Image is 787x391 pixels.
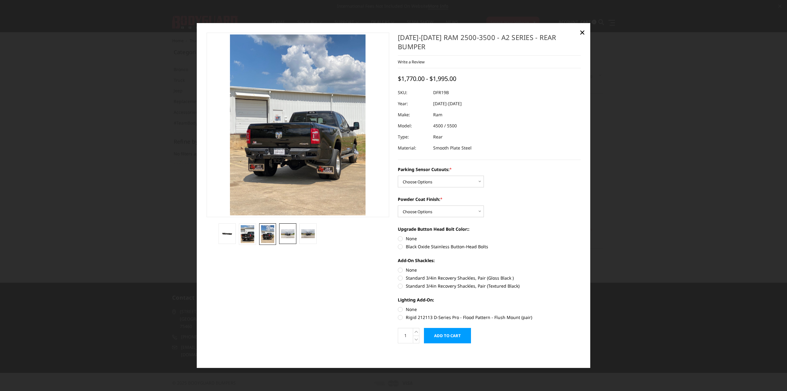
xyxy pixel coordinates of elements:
[433,98,462,109] dd: [DATE]-[DATE]
[398,283,581,289] label: Standard 3/4in Recovery Shackles, Pair (Textured Black)
[433,109,442,120] dd: Ram
[398,33,581,56] h1: [DATE]-[DATE] Ram 2500-3500 - A2 Series - Rear Bumper
[207,33,390,217] a: 2019-2025 Ram 2500-3500 - A2 Series - Rear Bumper
[398,131,429,142] dt: Type:
[433,87,449,98] dd: DFR19B
[281,229,295,238] img: 2019-2025 Ram 2500-3500 - A2 Series - Rear Bumper
[398,314,581,321] label: Rigid 212113 D-Series Pro - Flood Pattern - Flush Mount (pair)
[398,109,429,120] dt: Make:
[579,26,585,39] span: ×
[220,231,234,237] img: 2019-2025 Ram 2500-3500 - A2 Series - Rear Bumper
[261,225,275,243] img: 2019-2025 Ram 2500-3500 - A2 Series - Rear Bumper
[433,120,457,131] dd: 4500 / 5500
[577,27,587,37] a: Close
[433,142,472,154] dd: Smooth Plate Steel
[398,257,581,264] label: Add-On Shackles:
[398,235,581,242] label: None
[433,131,443,142] dd: Rear
[398,98,429,109] dt: Year:
[398,297,581,303] label: Lighting Add-On:
[398,142,429,154] dt: Material:
[398,74,456,83] span: $1,770.00 - $1,995.00
[398,267,581,273] label: None
[398,275,581,281] label: Standard 3/4in Recovery Shackles, Pair (Gloss Black )
[756,361,787,391] iframe: Chat Widget
[398,87,429,98] dt: SKU:
[398,166,581,173] label: Parking Sensor Cutouts:
[398,226,581,232] label: Upgrade Button Head Bolt Color::
[398,243,581,250] label: Black Oxide Stainless Button-Head Bolts
[241,225,254,243] img: 2019-2025 Ram 2500-3500 - A2 Series - Rear Bumper
[398,59,425,65] a: Write a Review
[398,306,581,313] label: None
[301,229,315,238] img: 2019-2025 Ram 2500-3500 - A2 Series - Rear Bumper
[398,196,581,202] label: Powder Coat Finish:
[424,328,471,343] input: Add to Cart
[398,120,429,131] dt: Model:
